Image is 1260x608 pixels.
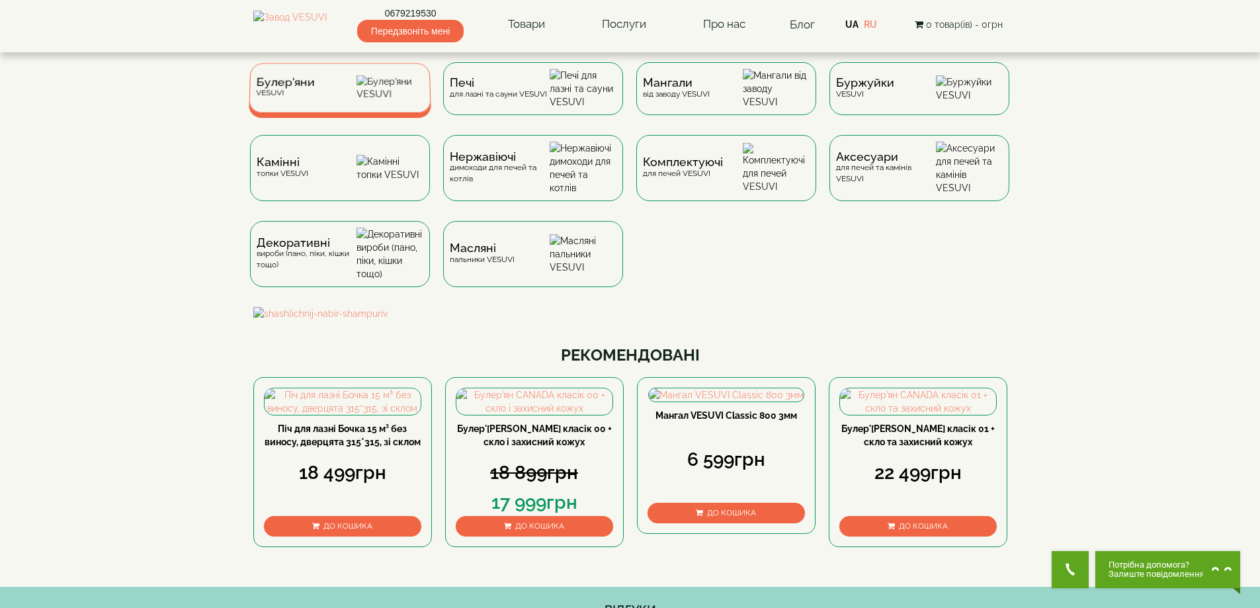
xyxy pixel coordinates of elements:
[836,77,894,88] span: Буржуйки
[357,75,424,101] img: Булер'яни VESUVI
[864,19,877,30] a: RU
[845,19,859,30] a: UA
[253,11,327,38] img: Завод VESUVI
[450,243,515,253] span: Масляні
[456,460,613,486] div: 18 899грн
[899,521,948,531] span: До кошика
[648,503,805,523] button: До кошика
[456,388,612,415] img: Булер'ян CANADA класік 00 + скло і захисний кожух
[257,238,357,271] div: вироби (пано, піки, кішки тощо)
[515,521,564,531] span: До кошика
[911,17,1007,32] button: 0 товар(ів) - 0грн
[264,460,421,486] div: 18 499грн
[926,19,1003,30] span: 0 товар(ів) - 0грн
[550,142,616,195] img: Нержавіючі димоходи для печей та котлів
[265,388,421,415] img: Піч для лазні Бочка 15 м³ без виносу, дверцята 315*315, зі склом
[243,62,437,135] a: Булер'яниVESUVI Булер'яни VESUVI
[265,423,421,447] a: Піч для лазні Бочка 15 м³ без виносу, дверцята 315*315, зі склом
[630,135,823,221] a: Комплектуючідля печей VESUVI Комплектуючі для печей VESUVI
[836,77,894,99] div: VESUVI
[743,69,810,109] img: Мангали від заводу VESUVI
[643,77,710,88] span: Мангали
[243,221,437,307] a: Декоративнівироби (пано, піки, кішки тощо) Декоративні вироби (пано, піки, кішки тощо)
[841,423,995,447] a: Булер'[PERSON_NAME] класік 01 + скло та захисний кожух
[264,516,421,537] button: До кошика
[823,62,1016,135] a: БуржуйкиVESUVI Буржуйки VESUVI
[357,228,423,281] img: Декоративні вироби (пано, піки, кішки тощо)
[257,157,308,179] div: топки VESUVI
[495,9,558,40] a: Товари
[255,77,314,98] div: VESUVI
[589,9,659,40] a: Послуги
[357,7,464,20] a: 0679219530
[450,152,550,162] span: Нержавіючі
[1109,570,1204,579] span: Залиште повідомлення
[437,135,630,221] a: Нержавіючідимоходи для печей та котлів Нержавіючі димоходи для печей та котлів
[357,155,423,181] img: Камінні топки VESUVI
[743,143,810,193] img: Комплектуючі для печей VESUVI
[257,238,357,248] span: Декоративні
[1109,560,1204,570] span: Потрібна допомога?
[550,234,616,274] img: Масляні пальники VESUVI
[823,135,1016,221] a: Аксесуаридля печей та камінів VESUVI Аксесуари для печей та камінів VESUVI
[630,62,823,135] a: Мангаливід заводу VESUVI Мангали від заводу VESUVI
[839,460,997,486] div: 22 499грн
[1095,551,1240,588] button: Chat button
[243,135,437,221] a: Каміннітопки VESUVI Камінні топки VESUVI
[1052,551,1089,588] button: Get Call button
[357,20,464,42] span: Передзвоніть мені
[256,77,315,87] span: Булер'яни
[936,75,1003,102] img: Буржуйки VESUVI
[839,516,997,537] button: До кошика
[253,307,1007,320] img: shashlichnij-nabir-shampuriv
[836,152,936,185] div: для печей та камінів VESUVI
[456,516,613,537] button: До кошика
[836,152,936,162] span: Аксесуари
[437,62,630,135] a: Печідля лазні та сауни VESUVI Печі для лазні та сауни VESUVI
[936,142,1003,195] img: Аксесуари для печей та камінів VESUVI
[450,77,547,88] span: Печі
[649,388,804,402] img: Мангал VESUVI Classic 800 3мм
[655,410,797,421] a: Мангал VESUVI Classic 800 3мм
[257,157,308,167] span: Камінні
[457,423,612,447] a: Булер'[PERSON_NAME] класік 00 + скло і захисний кожух
[790,18,815,31] a: Блог
[450,243,515,265] div: пальники VESUVI
[643,77,710,99] div: від заводу VESUVI
[643,157,723,167] span: Комплектуючі
[437,221,630,307] a: Масляніпальники VESUVI Масляні пальники VESUVI
[456,490,613,516] div: 17 999грн
[550,69,616,109] img: Печі для лазні та сауни VESUVI
[648,447,805,473] div: 6 599грн
[690,9,759,40] a: Про нас
[643,157,723,179] div: для печей VESUVI
[450,77,547,99] div: для лазні та сауни VESUVI
[450,152,550,185] div: димоходи для печей та котлів
[323,521,372,531] span: До кошика
[840,388,996,415] img: Булер'ян CANADA класік 01 + скло та захисний кожух
[707,508,756,517] span: До кошика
